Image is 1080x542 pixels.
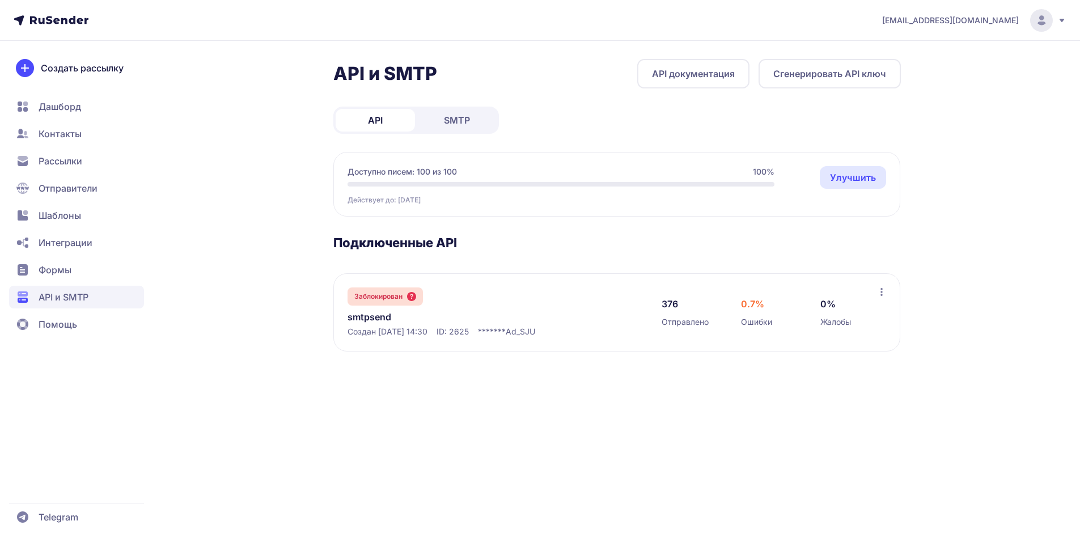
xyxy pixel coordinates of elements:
span: ID: 2625 [437,326,469,337]
span: Формы [39,263,71,277]
span: 0% [820,297,836,311]
span: Telegram [39,510,78,524]
span: 0.7% [741,297,764,311]
span: API [368,113,383,127]
a: Улучшить [820,166,886,189]
a: SMTP [417,109,497,132]
span: Ошибки [741,316,772,328]
span: Заблокирован [354,292,403,301]
h2: API и SMTP [333,62,437,85]
span: Действует до: [DATE] [348,196,421,205]
a: smtpsend [348,310,580,324]
span: Помощь [39,317,77,331]
span: Интеграции [39,236,92,249]
span: Отправлено [662,316,709,328]
button: Сгенерировать API ключ [759,59,901,88]
span: SMTP [444,113,470,127]
span: Ad_SJU [506,326,535,337]
span: Шаблоны [39,209,81,222]
a: API [336,109,415,132]
span: Доступно писем: 100 из 100 [348,166,457,177]
span: Рассылки [39,154,82,168]
span: API и SMTP [39,290,88,304]
span: Создать рассылку [41,61,124,75]
span: Контакты [39,127,82,141]
span: Дашборд [39,100,81,113]
a: API документация [637,59,749,88]
span: Отправители [39,181,98,195]
a: Telegram [9,506,144,528]
span: Жалобы [820,316,851,328]
span: [EMAIL_ADDRESS][DOMAIN_NAME] [882,15,1019,26]
span: Создан [DATE] 14:30 [348,326,427,337]
span: 100% [753,166,774,177]
span: 376 [662,297,678,311]
h3: Подключенные API [333,235,901,251]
